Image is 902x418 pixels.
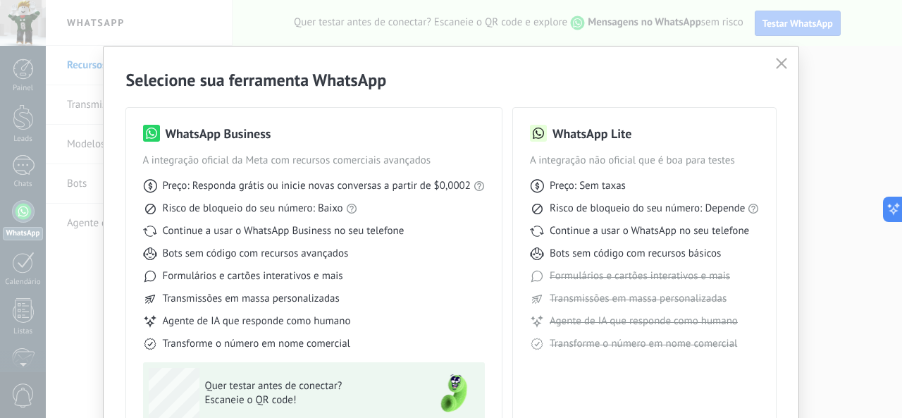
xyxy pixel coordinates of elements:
span: Continue a usar o WhatsApp no seu telefone [550,224,749,238]
span: Quer testar antes de conectar? [205,379,411,393]
span: Agente de IA que responde como humano [163,314,351,328]
span: Agente de IA que responde como humano [550,314,738,328]
span: Escaneie o QR code! [205,393,411,407]
span: A integração oficial da Meta com recursos comerciais avançados [143,154,485,168]
span: Continue a usar o WhatsApp Business no seu telefone [163,224,404,238]
span: Risco de bloqueio do seu número: Baixo [163,202,343,216]
span: Formulários e cartões interativos e mais [163,269,343,283]
span: Transmissões em massa personalizadas [163,292,340,306]
span: Transforme o número em nome comercial [550,337,737,351]
h3: WhatsApp Business [166,125,271,142]
span: Transmissões em massa personalizadas [550,292,727,306]
span: Risco de bloqueio do seu número: Depende [550,202,746,216]
h3: WhatsApp Lite [552,125,631,142]
span: Formulários e cartões interativos e mais [550,269,730,283]
span: A integração não oficial que é boa para testes [530,154,760,168]
span: Bots sem código com recursos avançados [163,247,349,261]
h2: Selecione sua ferramenta WhatsApp [126,69,777,91]
span: Transforme o número em nome comercial [163,337,350,351]
span: Preço: Sem taxas [550,179,626,193]
span: Preço: Responda grátis ou inicie novas conversas a partir de $0,0002 [163,179,471,193]
span: Bots sem código com recursos básicos [550,247,721,261]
